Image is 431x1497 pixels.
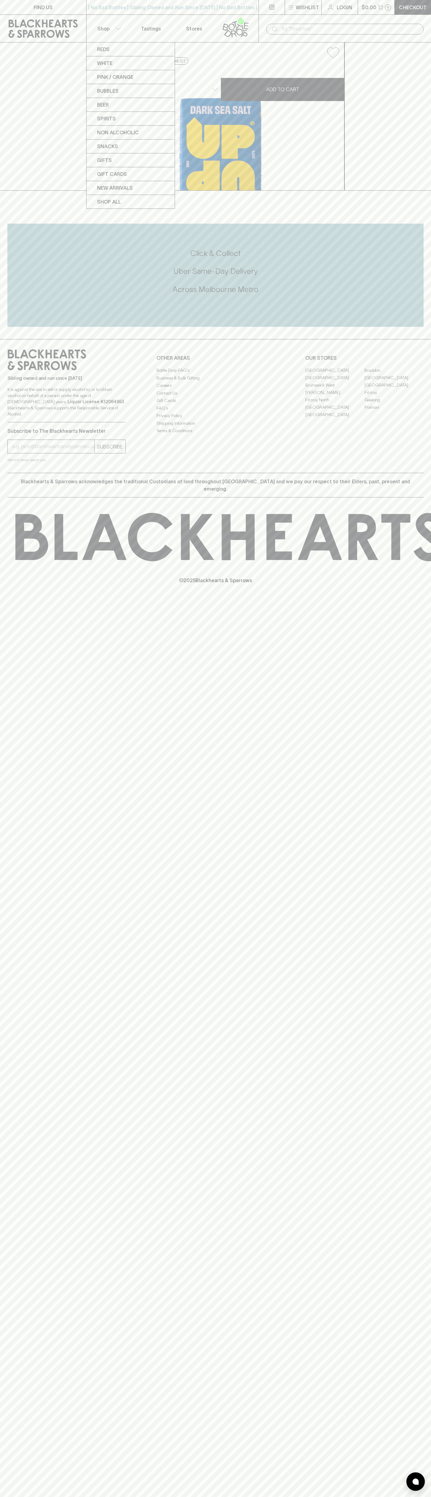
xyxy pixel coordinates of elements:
img: bubble-icon [413,1479,419,1485]
a: Pink / Orange [87,70,175,84]
a: Non Alcoholic [87,126,175,140]
a: Beer [87,98,175,112]
p: SHOP ALL [97,198,121,205]
a: Gifts [87,153,175,167]
p: Beer [97,101,109,108]
p: White [97,59,112,67]
a: Spirits [87,112,175,126]
p: Snacks [97,143,118,150]
p: Non Alcoholic [97,129,139,136]
a: Snacks [87,140,175,153]
p: Pink / Orange [97,73,133,81]
a: Bubbles [87,84,175,98]
p: Reds [97,46,110,53]
p: Spirits [97,115,116,122]
p: Gift Cards [97,170,127,178]
p: New Arrivals [97,184,133,192]
a: Gift Cards [87,167,175,181]
p: Gifts [97,156,112,164]
a: Reds [87,43,175,56]
a: New Arrivals [87,181,175,195]
a: White [87,56,175,70]
a: SHOP ALL [87,195,175,209]
p: Bubbles [97,87,119,95]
